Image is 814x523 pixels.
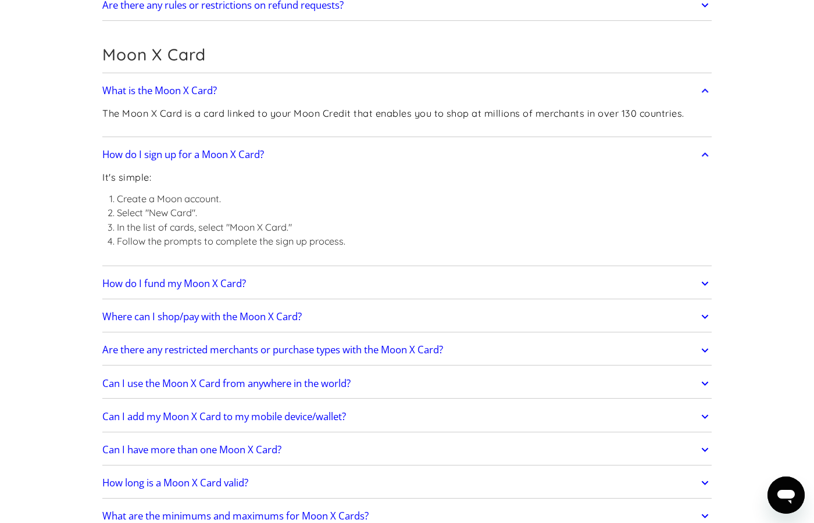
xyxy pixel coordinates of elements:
p: The Moon X Card is a card linked to your Moon Credit that enables you to shop at millions of merc... [102,106,684,121]
a: How do I sign up for a Moon X Card? [102,142,712,167]
h2: Where can I shop/pay with the Moon X Card? [102,311,302,323]
a: Can I have more than one Moon X Card? [102,438,712,462]
a: Are there any restricted merchants or purchase types with the Moon X Card? [102,338,712,363]
h2: Can I have more than one Moon X Card? [102,444,281,456]
a: Can I use the Moon X Card from anywhere in the world? [102,371,712,396]
li: Create a Moon account. [117,192,345,206]
h2: How do I sign up for a Moon X Card? [102,149,264,160]
a: Can I add my Moon X Card to my mobile device/wallet? [102,404,712,429]
h2: How do I fund my Moon X Card? [102,278,246,289]
h2: Can I add my Moon X Card to my mobile device/wallet? [102,411,346,422]
h2: Moon X Card [102,45,712,65]
a: How long is a Moon X Card valid? [102,471,712,495]
a: What is the Moon X Card? [102,78,712,103]
p: It's simple: [102,170,345,185]
h2: What is the Moon X Card? [102,85,217,96]
h2: Are there any restricted merchants or purchase types with the Moon X Card? [102,344,443,356]
h2: How long is a Moon X Card valid? [102,477,248,489]
h2: Can I use the Moon X Card from anywhere in the world? [102,378,351,389]
li: Select "New Card". [117,206,345,220]
li: Follow the prompts to complete the sign up process. [117,234,345,249]
iframe: Button to launch messaging window [767,477,805,514]
li: In the list of cards, select "Moon X Card." [117,220,345,235]
h2: What are the minimums and maximums for Moon X Cards? [102,510,369,522]
a: Where can I shop/pay with the Moon X Card? [102,305,712,329]
a: How do I fund my Moon X Card? [102,271,712,296]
